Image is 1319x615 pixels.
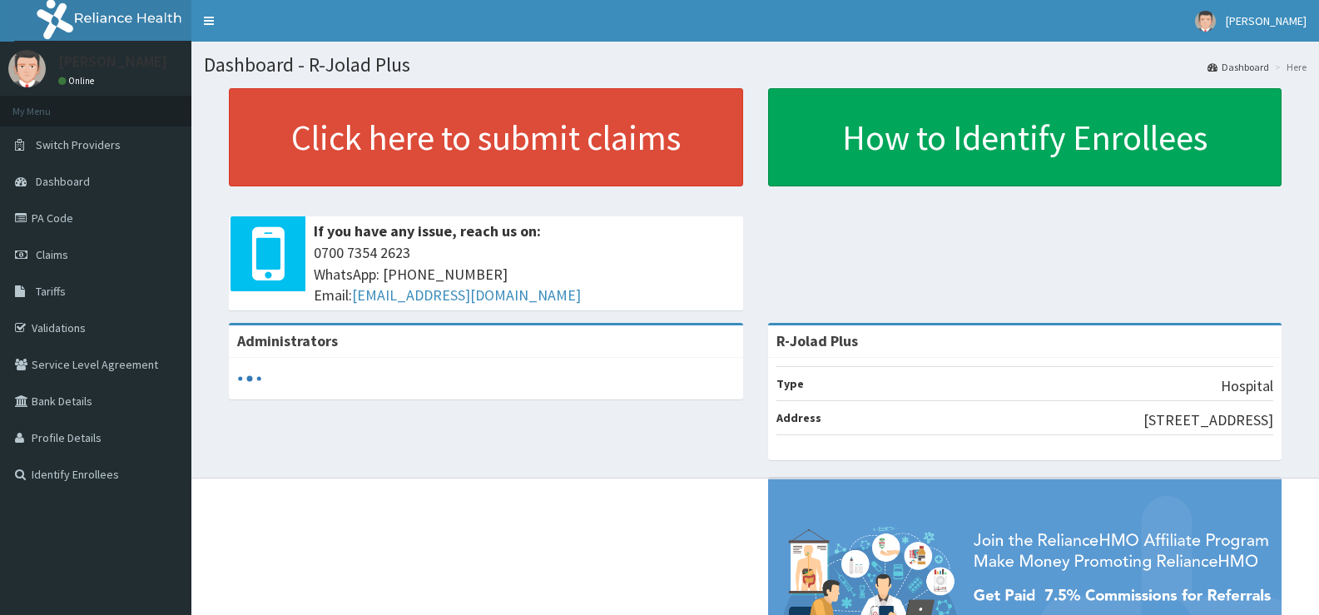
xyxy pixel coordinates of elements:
strong: R-Jolad Plus [776,331,858,350]
b: Administrators [237,331,338,350]
a: Online [58,75,98,87]
h1: Dashboard - R-Jolad Plus [204,54,1307,76]
a: Dashboard [1207,60,1269,74]
img: User Image [1195,11,1216,32]
span: Tariffs [36,284,66,299]
p: [STREET_ADDRESS] [1143,409,1273,431]
b: Address [776,410,821,425]
b: If you have any issue, reach us on: [314,221,541,241]
svg: audio-loading [237,366,262,391]
span: Claims [36,247,68,262]
a: [EMAIL_ADDRESS][DOMAIN_NAME] [352,285,581,305]
li: Here [1271,60,1307,74]
a: Click here to submit claims [229,88,743,186]
p: [PERSON_NAME] [58,54,167,69]
a: How to Identify Enrollees [768,88,1282,186]
b: Type [776,376,804,391]
img: User Image [8,50,46,87]
span: Dashboard [36,174,90,189]
span: [PERSON_NAME] [1226,13,1307,28]
span: Switch Providers [36,137,121,152]
p: Hospital [1221,375,1273,397]
span: 0700 7354 2623 WhatsApp: [PHONE_NUMBER] Email: [314,242,735,306]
